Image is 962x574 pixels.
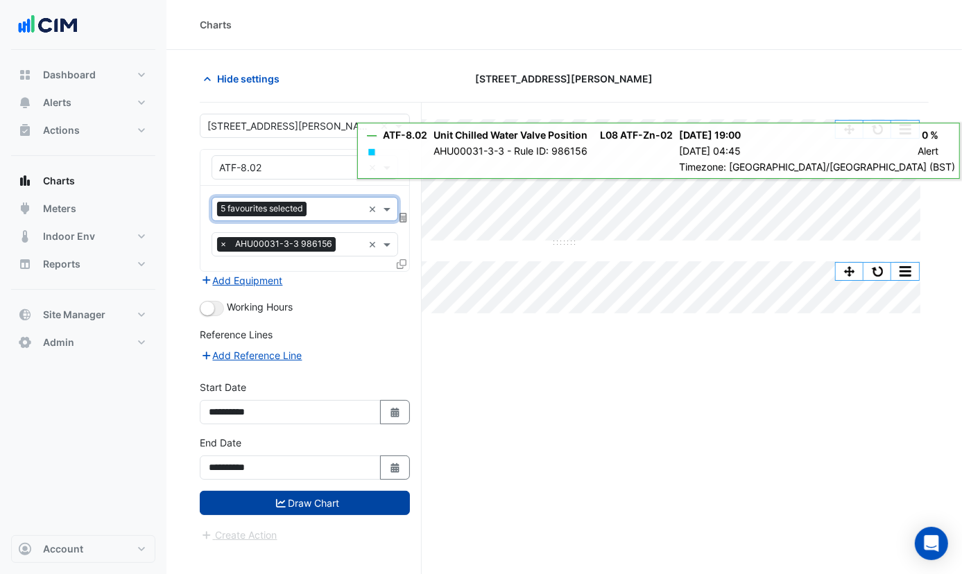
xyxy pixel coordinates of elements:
app-icon: Charts [18,174,32,188]
span: Actions [43,123,80,137]
label: End Date [200,435,241,450]
div: Open Intercom Messenger [915,527,948,560]
button: Reports [11,250,155,278]
span: Clear [368,160,380,175]
span: 5 favourites selected [217,202,307,216]
button: Charts [11,167,155,195]
button: Pan [836,121,864,138]
fa-icon: Select Date [389,406,402,418]
span: Working Hours [227,301,293,313]
button: More Options [891,121,919,138]
button: Draw Chart [200,491,410,515]
span: [STREET_ADDRESS][PERSON_NAME] [475,71,653,86]
span: Charts [43,174,75,188]
span: Hide settings [217,71,280,86]
span: Indoor Env [43,229,95,243]
fa-icon: Select Date [389,462,402,473]
button: Pan [836,263,864,280]
app-icon: Site Manager [18,308,32,322]
button: More Options [891,263,919,280]
span: Admin [43,336,74,349]
app-icon: Alerts [18,96,32,110]
span: Reports [43,257,80,271]
button: Indoor Env [11,223,155,250]
span: × [217,237,230,251]
button: Meters [11,195,155,223]
app-icon: Indoor Env [18,229,32,243]
button: Actions [11,116,155,144]
label: Start Date [200,380,246,394]
button: Reset [864,121,891,138]
button: Admin [11,329,155,356]
button: Site Manager [11,301,155,329]
app-escalated-ticket-create-button: Please draw the charts first [200,528,278,539]
app-icon: Dashboard [18,68,32,82]
span: Alerts [43,96,71,110]
img: Company Logo [17,11,79,39]
app-icon: Admin [18,336,32,349]
span: AHU00031-3-3 986156 [232,237,336,251]
app-icon: Meters [18,202,32,216]
div: Charts [200,17,232,32]
span: Clear [368,202,380,216]
span: Clear [380,119,392,133]
button: Hide settings [200,67,289,91]
button: Add Equipment [200,272,284,288]
span: Account [43,542,83,556]
button: Reset [864,263,891,280]
button: Dashboard [11,61,155,89]
app-icon: Reports [18,257,32,271]
span: Clear [368,237,380,252]
span: Site Manager [43,308,105,322]
button: Alerts [11,89,155,116]
button: Account [11,535,155,563]
span: Meters [43,202,76,216]
span: Dashboard [43,68,96,82]
label: Reference Lines [200,327,273,342]
span: Choose Function [397,211,410,223]
button: Add Reference Line [200,347,303,363]
app-icon: Actions [18,123,32,137]
span: Clone Favourites and Tasks from this Equipment to other Equipment [397,258,406,270]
